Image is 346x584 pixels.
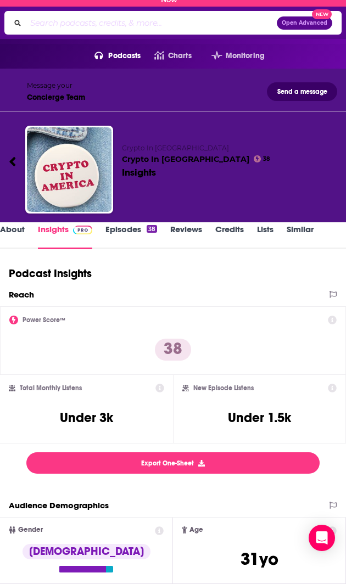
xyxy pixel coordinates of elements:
[26,452,320,474] button: Export One-Sheet
[4,11,342,35] div: Search podcasts, credits, & more...
[122,144,229,152] span: Crypto In [GEOGRAPHIC_DATA]
[122,166,156,178] div: Insights
[23,316,65,324] h2: Power Score™
[23,544,150,559] div: [DEMOGRAPHIC_DATA]
[215,224,244,249] a: Credits
[228,409,291,426] h3: Under 1.5k
[287,224,314,249] a: Similar
[9,289,34,300] h2: Reach
[38,224,92,249] a: InsightsPodchaser Pro
[105,224,157,249] a: Episodes38
[170,224,202,249] a: Reviews
[282,20,327,26] span: Open Advanced
[27,93,85,102] div: Concierge Team
[263,157,270,161] span: 38
[122,144,337,164] h2: Crypto In [GEOGRAPHIC_DATA]
[9,267,92,280] h1: Podcast Insights
[27,81,85,89] div: Message your
[226,48,265,64] span: Monitoring
[193,384,254,392] h2: New Episode Listens
[26,14,277,32] input: Search podcasts, credits, & more...
[20,384,82,392] h2: Total Monthly Listens
[141,47,192,65] a: Charts
[18,526,43,534] span: Gender
[81,47,141,65] button: open menu
[198,47,265,65] button: open menu
[27,127,111,212] img: Crypto In America
[155,339,191,361] p: 38
[147,225,157,233] div: 38
[73,226,92,234] img: Podchaser Pro
[60,409,113,426] h3: Under 3k
[168,48,192,64] span: Charts
[257,224,274,249] a: Lists
[277,16,332,30] button: Open AdvancedNew
[189,526,203,534] span: Age
[309,525,335,551] div: Open Intercom Messenger
[312,9,332,20] span: New
[241,548,278,570] span: 31 yo
[9,500,109,510] h2: Audience Demographics
[267,82,337,101] button: Send a message
[108,48,141,64] span: Podcasts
